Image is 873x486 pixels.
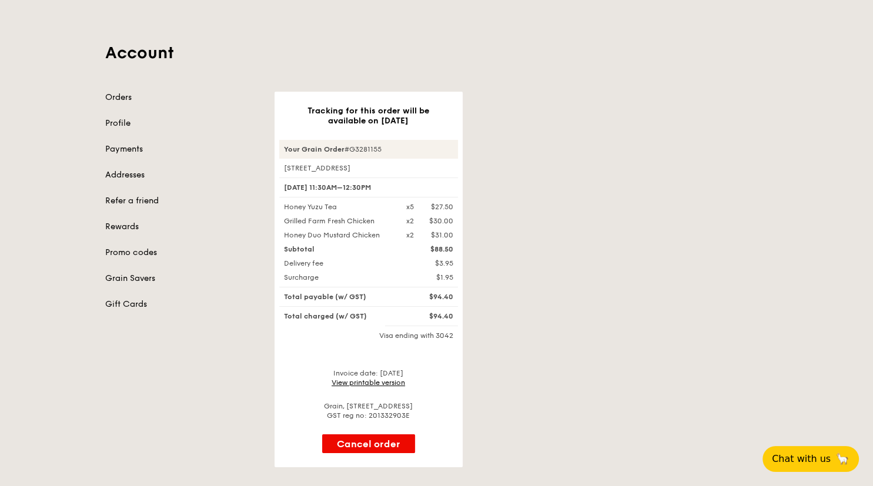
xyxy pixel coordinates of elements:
button: Chat with us🦙 [762,446,859,472]
a: Gift Cards [105,299,260,310]
a: Orders [105,92,260,103]
div: Delivery fee [277,259,399,268]
a: Profile [105,118,260,129]
div: Surcharge [277,273,399,282]
div: Grilled Farm Fresh Chicken [277,216,399,226]
div: $27.50 [431,202,453,212]
div: #G3281155 [279,140,458,159]
div: [DATE] 11:30AM–12:30PM [279,177,458,197]
a: View printable version [332,378,405,387]
div: $30.00 [429,216,453,226]
div: Honey Yuzu Tea [277,202,399,212]
a: Payments [105,143,260,155]
span: 🦙 [835,452,849,466]
div: Total charged (w/ GST) [277,311,399,321]
a: Promo codes [105,247,260,259]
div: $31.00 [431,230,453,240]
span: Chat with us [772,452,831,466]
div: $3.95 [399,259,460,268]
div: Grain, [STREET_ADDRESS] GST reg no: 201332903E [279,401,458,420]
div: Invoice date: [DATE] [279,368,458,387]
div: $1.95 [399,273,460,282]
div: Honey Duo Mustard Chicken [277,230,399,240]
div: Subtotal [277,244,399,254]
div: Visa ending with 3042 [279,331,458,340]
div: $94.40 [399,292,460,301]
h1: Account [105,42,768,63]
div: x5 [406,202,414,212]
button: Cancel order [322,434,415,453]
strong: Your Grain Order [284,145,344,153]
h3: Tracking for this order will be available on [DATE] [293,106,444,126]
a: Refer a friend [105,195,260,207]
span: Total payable (w/ GST) [284,293,366,301]
a: Addresses [105,169,260,181]
div: x2 [406,230,414,240]
a: Rewards [105,221,260,233]
div: [STREET_ADDRESS] [279,163,458,173]
a: Grain Savers [105,273,260,284]
div: $94.40 [399,311,460,321]
div: x2 [406,216,414,226]
div: $88.50 [399,244,460,254]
